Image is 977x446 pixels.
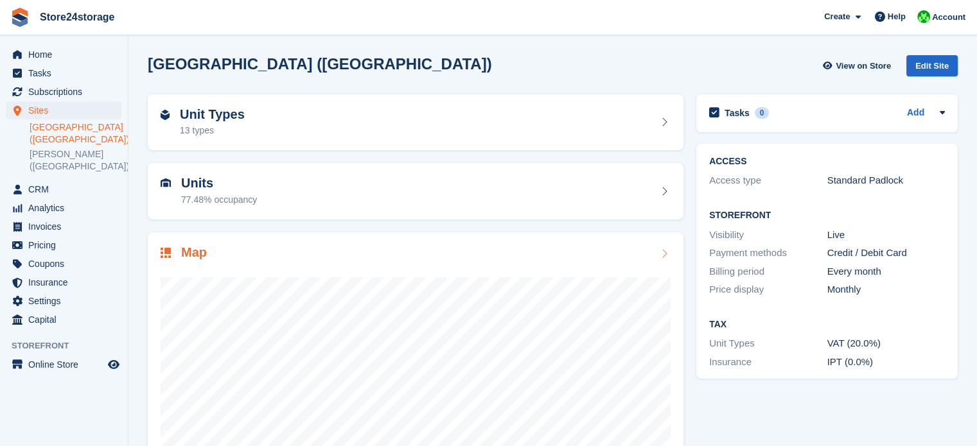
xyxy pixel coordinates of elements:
[148,163,683,219] a: Units 77.48% occupancy
[827,246,946,261] div: Credit / Debit Card
[709,173,827,188] div: Access type
[181,245,207,260] h2: Map
[917,10,930,23] img: Tracy Harper
[827,228,946,243] div: Live
[28,199,105,217] span: Analytics
[821,55,896,76] a: View on Store
[161,178,171,187] img: unit-icn-7be61d7bf1b0ce9d3e12c5938cc71ed9869f7b940bace4675aadf7bd6d80202e.svg
[6,46,121,64] a: menu
[28,64,105,82] span: Tasks
[827,355,946,370] div: IPT (0.0%)
[709,228,827,243] div: Visibility
[148,55,492,73] h2: [GEOGRAPHIC_DATA] ([GEOGRAPHIC_DATA])
[709,336,827,351] div: Unit Types
[28,180,105,198] span: CRM
[907,106,924,121] a: Add
[709,282,827,297] div: Price display
[755,107,770,119] div: 0
[709,157,945,167] h2: ACCESS
[709,355,827,370] div: Insurance
[932,11,965,24] span: Account
[6,64,121,82] a: menu
[906,55,958,76] div: Edit Site
[180,124,245,137] div: 13 types
[6,101,121,119] a: menu
[35,6,120,28] a: Store24storage
[827,336,946,351] div: VAT (20.0%)
[28,292,105,310] span: Settings
[827,282,946,297] div: Monthly
[28,101,105,119] span: Sites
[6,292,121,310] a: menu
[888,10,906,23] span: Help
[709,320,945,330] h2: Tax
[30,148,121,173] a: [PERSON_NAME] ([GEOGRAPHIC_DATA])
[148,94,683,151] a: Unit Types 13 types
[28,356,105,373] span: Online Store
[709,210,945,221] h2: Storefront
[28,255,105,273] span: Coupons
[6,180,121,198] a: menu
[28,218,105,236] span: Invoices
[28,311,105,329] span: Capital
[824,10,850,23] span: Create
[6,236,121,254] a: menu
[709,264,827,279] div: Billing period
[6,83,121,101] a: menu
[906,55,958,81] a: Edit Site
[180,107,245,122] h2: Unit Types
[836,60,891,73] span: View on Store
[6,255,121,273] a: menu
[12,339,128,352] span: Storefront
[106,357,121,372] a: Preview store
[28,83,105,101] span: Subscriptions
[161,248,171,258] img: map-icn-33ee37083ee616e46c38cad1a60f524a97daa1e2b2c8c0bc3eb3415660979fc1.svg
[827,173,946,188] div: Standard Padlock
[6,199,121,217] a: menu
[28,46,105,64] span: Home
[161,110,170,120] img: unit-type-icn-2b2737a686de81e16bb02015468b77c625bbabd49415b5ef34ead5e3b44a266d.svg
[28,236,105,254] span: Pricing
[6,311,121,329] a: menu
[6,356,121,373] a: menu
[30,121,121,146] a: [GEOGRAPHIC_DATA] ([GEOGRAPHIC_DATA])
[181,176,257,191] h2: Units
[10,8,30,27] img: stora-icon-8386f47178a22dfd0bd8f6a31ec36ba5ce8667c1dd55bd0f319d3a0aa187defe.svg
[28,273,105,291] span: Insurance
[6,273,121,291] a: menu
[709,246,827,261] div: Payment methods
[725,107,750,119] h2: Tasks
[827,264,946,279] div: Every month
[181,193,257,207] div: 77.48% occupancy
[6,218,121,236] a: menu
